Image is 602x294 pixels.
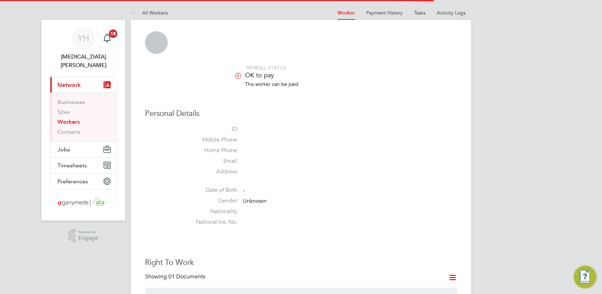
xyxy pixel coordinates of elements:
a: Tasks [414,10,425,16]
button: Network [50,77,116,93]
div: Showing [145,273,207,281]
label: Home Phone [188,147,237,154]
span: This worker can be paid [245,81,299,87]
span: Engage [78,235,98,241]
span: Jobs [57,146,70,153]
span: Unknown [243,198,267,205]
a: Activity Logs [437,10,466,16]
span: 18 [109,29,117,38]
h3: Right To Work [145,257,457,268]
a: YH[MEDICAL_DATA][PERSON_NAME] [50,27,117,70]
a: Worker [338,10,355,16]
label: Mobile Phone [188,136,237,144]
a: Contacts [57,128,80,135]
label: Address [188,168,237,176]
a: All Workers [131,10,168,16]
a: Powered byEngage [68,229,99,243]
a: Sites [57,109,70,115]
button: Timesheets [50,157,116,173]
label: Date of Birth [188,187,237,194]
a: 18 [100,27,114,50]
label: National Ins. No. [188,218,237,226]
a: Businesses [57,99,85,105]
label: ID [188,126,237,133]
span: OK to pay [245,71,274,79]
a: Payment History [366,10,403,16]
button: Engage Resource Center [574,266,596,288]
span: Timesheets [57,162,87,169]
label: Gender [188,197,237,205]
span: Preferences [57,178,88,185]
span: - [243,187,245,194]
h3: Personal Details [145,109,457,119]
span: Yasmin Hemati-Gilani [50,52,117,70]
span: PAYROLL STATUS [246,65,286,71]
span: Network [57,82,81,88]
a: Go to home page [50,196,117,208]
span: Powered by [78,229,98,235]
button: Preferences [50,173,116,189]
label: Email [188,157,237,165]
label: Nationality [188,208,237,215]
a: Workers [57,118,80,125]
nav: Main navigation [41,20,125,221]
div: Network [50,93,116,141]
span: 01 Documents [168,273,205,280]
img: ganymedesolutions-logo-retina.png [56,196,111,208]
button: Jobs [50,142,116,157]
span: YH [78,34,89,43]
